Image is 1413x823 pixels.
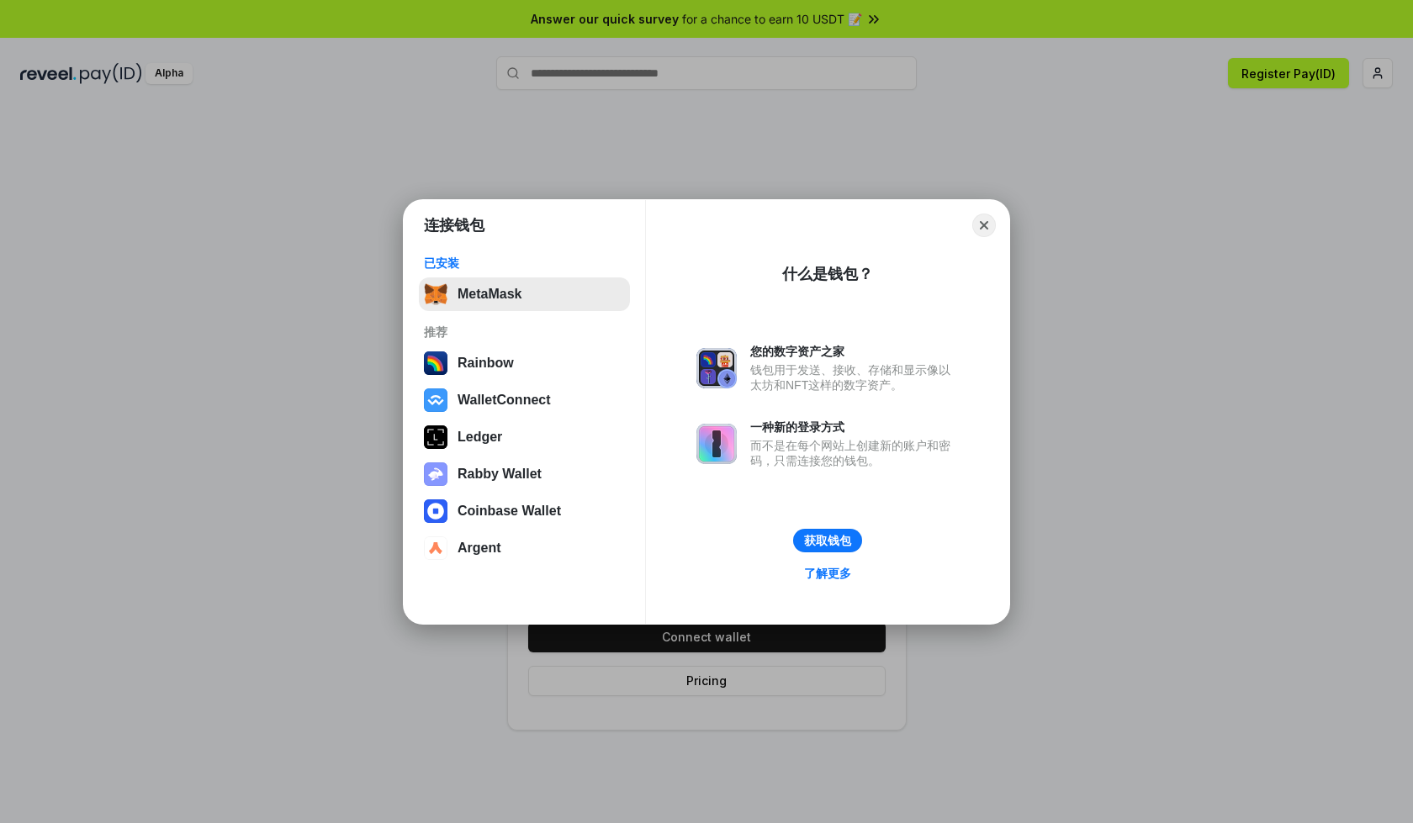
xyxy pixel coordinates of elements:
[419,494,630,528] button: Coinbase Wallet
[424,425,447,449] img: svg+xml,%3Csvg%20xmlns%3D%22http%3A%2F%2Fwww.w3.org%2F2000%2Fsvg%22%20width%3D%2228%22%20height%3...
[750,438,959,468] div: 而不是在每个网站上创建新的账户和密码，只需连接您的钱包。
[419,420,630,454] button: Ledger
[696,348,737,388] img: svg+xml,%3Csvg%20xmlns%3D%22http%3A%2F%2Fwww.w3.org%2F2000%2Fsvg%22%20fill%3D%22none%22%20viewBox...
[424,215,484,235] h1: 连接钱包
[424,388,447,412] img: svg+xml,%3Csvg%20width%3D%2228%22%20height%3D%2228%22%20viewBox%3D%220%200%2028%2028%22%20fill%3D...
[458,504,561,519] div: Coinbase Wallet
[804,566,851,581] div: 了解更多
[750,419,959,435] div: 一种新的登录方式
[424,256,625,271] div: 已安装
[419,346,630,380] button: Rainbow
[419,383,630,417] button: WalletConnect
[419,277,630,311] button: MetaMask
[696,424,737,464] img: svg+xml,%3Csvg%20xmlns%3D%22http%3A%2F%2Fwww.w3.org%2F2000%2Fsvg%22%20fill%3D%22none%22%20viewBox...
[750,344,959,359] div: 您的数字资产之家
[972,214,996,237] button: Close
[750,362,959,393] div: 钱包用于发送、接收、存储和显示像以太坊和NFT这样的数字资产。
[419,531,630,565] button: Argent
[458,541,501,556] div: Argent
[794,562,861,584] a: 了解更多
[782,264,873,284] div: 什么是钱包？
[458,393,551,408] div: WalletConnect
[424,499,447,523] img: svg+xml,%3Csvg%20width%3D%2228%22%20height%3D%2228%22%20viewBox%3D%220%200%2028%2028%22%20fill%3D...
[458,356,514,371] div: Rainbow
[424,462,447,486] img: svg+xml,%3Csvg%20xmlns%3D%22http%3A%2F%2Fwww.w3.org%2F2000%2Fsvg%22%20fill%3D%22none%22%20viewBox...
[419,457,630,491] button: Rabby Wallet
[424,324,625,340] div: 推荐
[424,351,447,375] img: svg+xml,%3Csvg%20width%3D%22120%22%20height%3D%22120%22%20viewBox%3D%220%200%20120%20120%22%20fil...
[793,529,862,552] button: 获取钱包
[458,287,521,302] div: MetaMask
[458,430,502,445] div: Ledger
[804,533,851,548] div: 获取钱包
[424,282,447,306] img: svg+xml,%3Csvg%20fill%3D%22none%22%20height%3D%2233%22%20viewBox%3D%220%200%2035%2033%22%20width%...
[458,467,542,482] div: Rabby Wallet
[424,536,447,560] img: svg+xml,%3Csvg%20width%3D%2228%22%20height%3D%2228%22%20viewBox%3D%220%200%2028%2028%22%20fill%3D...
